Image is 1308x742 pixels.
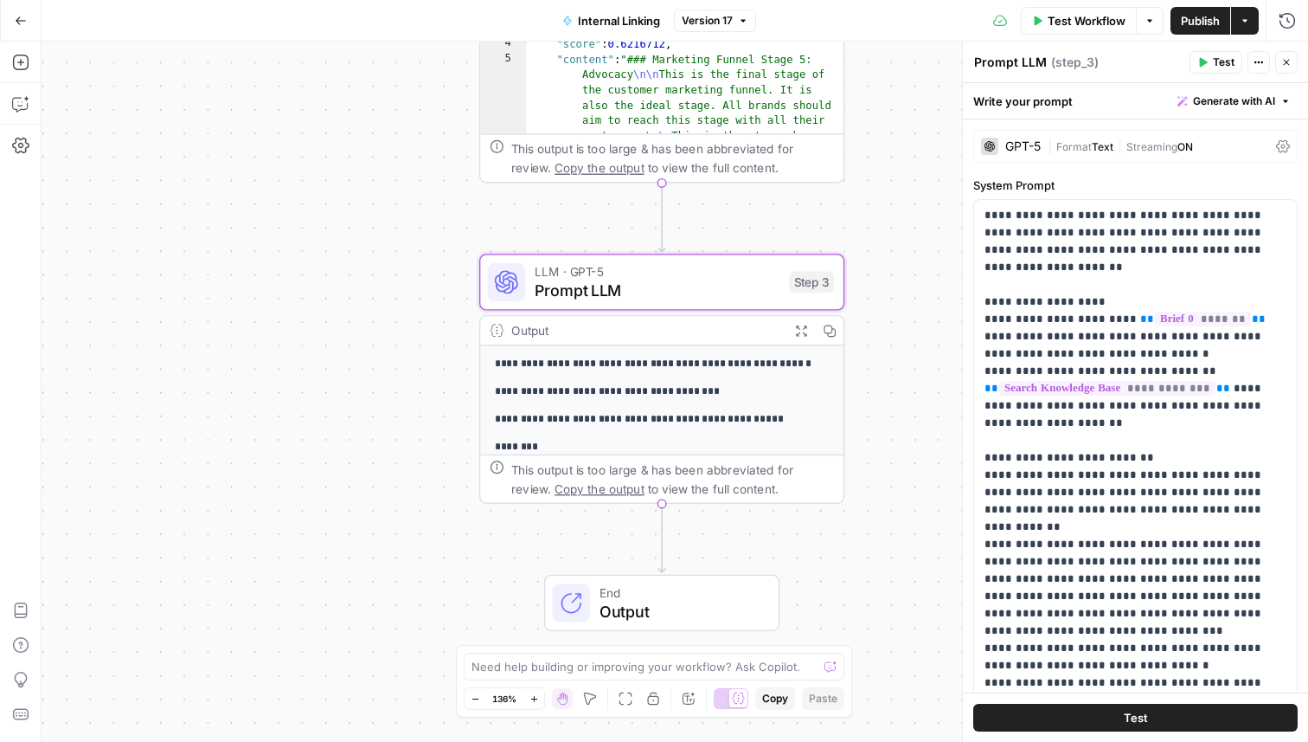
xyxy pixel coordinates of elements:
span: Test [1124,709,1148,726]
div: GPT-5 [1005,140,1041,152]
span: 136% [492,692,516,706]
span: Copy the output [555,481,644,495]
span: Paste [809,691,837,707]
div: 4 [480,37,526,53]
div: This output is too large & has been abbreviated for review. to view the full content. [511,139,834,177]
button: Test [973,704,1298,732]
span: ( step_3 ) [1051,54,1099,71]
span: Format [1056,140,1092,153]
button: Test Workflow [1021,7,1136,35]
span: | [1113,137,1126,154]
button: Publish [1170,7,1230,35]
label: System Prompt [973,177,1298,194]
span: Version 17 [682,13,733,29]
span: Test [1213,55,1234,70]
span: Text [1092,140,1113,153]
span: Output [599,599,760,623]
div: EndOutput [479,575,844,631]
span: Publish [1181,12,1220,29]
g: Edge from step_3 to end [658,504,665,572]
div: Output [511,321,780,340]
div: Write your prompt [963,83,1308,119]
div: Step 3 [789,272,834,294]
span: ON [1177,140,1193,153]
span: Test Workflow [1048,12,1125,29]
span: Internal Linking [578,12,660,29]
button: Version 17 [674,10,756,32]
button: Paste [802,687,844,710]
g: Edge from step_4 to step_3 [658,183,665,251]
button: Generate with AI [1170,90,1298,113]
span: Generate with AI [1193,94,1275,109]
button: Test [1189,51,1242,74]
textarea: Prompt LLM [974,54,1047,71]
span: | [1048,137,1056,154]
span: Copy the output [555,161,644,175]
button: Internal Linking [552,7,670,35]
span: LLM · GPT-5 [535,262,779,281]
span: Prompt LLM [535,279,779,302]
button: Copy [755,687,795,710]
span: Copy [762,691,788,707]
span: Streaming [1126,140,1177,153]
span: End [599,583,760,602]
div: This output is too large & has been abbreviated for review. to view the full content. [511,461,834,499]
